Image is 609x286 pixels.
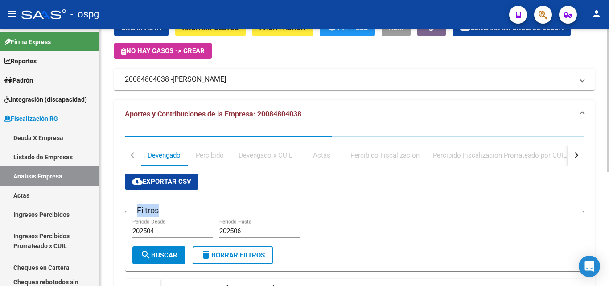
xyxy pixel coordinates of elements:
[132,176,143,187] mat-icon: cloud_download
[132,246,185,264] button: Buscar
[114,69,595,90] mat-expansion-panel-header: 20084804038 -[PERSON_NAME]
[132,204,163,217] h3: Filtros
[121,47,205,55] span: No hay casos -> Crear
[4,56,37,66] span: Reportes
[114,100,595,128] mat-expansion-panel-header: Aportes y Contribuciones de la Empresa: 20084804038
[201,249,211,260] mat-icon: delete
[579,256,600,277] div: Open Intercom Messenger
[591,8,602,19] mat-icon: person
[140,249,151,260] mat-icon: search
[193,246,273,264] button: Borrar Filtros
[148,150,181,160] div: Devengado
[4,95,87,104] span: Integración (discapacidad)
[239,150,292,160] div: Devengado x CUIL
[125,174,198,190] button: Exportar CSV
[7,8,18,19] mat-icon: menu
[4,37,51,47] span: Firma Express
[125,110,301,118] span: Aportes y Contribuciones de la Empresa: 20084804038
[132,178,191,186] span: Exportar CSV
[173,75,226,84] span: [PERSON_NAME]
[313,150,330,160] div: Actas
[4,114,58,124] span: Fiscalización RG
[4,75,33,85] span: Padrón
[114,43,212,59] button: No hay casos -> Crear
[350,150,420,160] div: Percibido Fiscalizacion
[70,4,99,24] span: - ospg
[140,251,177,259] span: Buscar
[196,150,224,160] div: Percibido
[121,24,161,32] span: Crear Acta
[125,75,573,84] mat-panel-title: 20084804038 -
[201,251,265,259] span: Borrar Filtros
[433,150,567,160] div: Percibido Fiscalización Prorrateado por CUIL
